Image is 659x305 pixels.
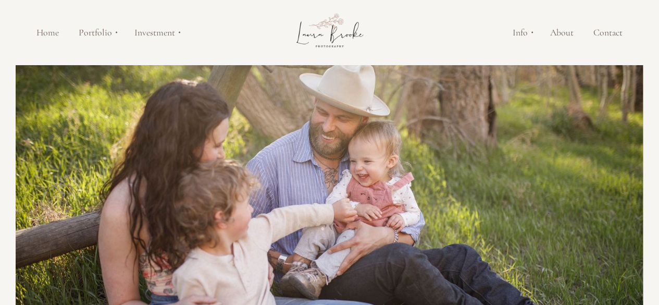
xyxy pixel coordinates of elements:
img: Laura Brooke Photography [279,4,379,62]
span: Info [513,28,528,38]
a: About [540,27,583,39]
a: Info [503,27,540,39]
span: Investment [134,28,175,38]
a: Investment [125,27,188,39]
a: Portfolio [69,27,125,39]
a: Contact [583,27,632,39]
a: Home [27,27,69,39]
span: Portfolio [79,28,112,38]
